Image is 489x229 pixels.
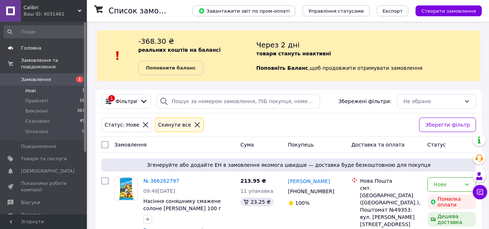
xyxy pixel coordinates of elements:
[240,178,266,184] span: 213.95 ₴
[427,195,476,209] div: Помилка оплати
[383,8,403,14] span: Експорт
[377,5,409,16] button: Експорт
[146,65,196,71] b: Поповнити баланс
[76,76,83,82] span: 1
[338,98,391,105] span: Збережені фільтри:
[21,76,51,83] span: Замовлення
[25,98,48,104] span: Прийняті
[408,8,482,13] a: Створити замовлення
[115,178,137,200] img: Фото товару
[21,143,56,150] span: Повідомлення
[157,121,193,129] div: Cкинути все
[157,94,320,109] input: Пошук за номером замовлення, ПІБ покупця, номером телефону, Email, номером накладної
[80,98,85,104] span: 16
[103,121,141,129] div: Статус: Нове
[80,118,85,124] span: 45
[240,198,273,206] div: 23.25 ₴
[143,198,221,211] a: Насіння соняшнику смажене солоне [PERSON_NAME] 100 г
[25,128,48,135] span: Оплачені
[360,177,422,185] div: Нова Пошта
[109,7,182,15] h1: Список замовлень
[25,88,36,94] span: Нові
[240,188,273,194] span: 11 упаковка
[288,178,330,185] a: [PERSON_NAME]
[21,212,41,218] span: Покупці
[4,25,85,38] input: Пошук
[24,11,87,17] div: Ваш ID: 4031481
[403,97,461,105] div: Не обрано
[143,188,175,194] span: 09:48[DATE]
[21,45,41,51] span: Головна
[112,50,123,61] img: :exclamation:
[425,121,470,129] span: Зберегти фільтр
[288,142,314,148] span: Покупець
[138,47,221,53] b: реальних коштів на балансі
[138,61,203,75] a: Поповнити баланс
[143,178,179,184] a: № 366262797
[419,118,476,132] button: Зберегти фільтр
[287,186,336,196] div: [PHONE_NUMBER]
[114,142,147,148] span: Замовлення
[427,212,476,226] div: Дешева доставка
[25,118,50,124] span: Скасовані
[427,142,446,148] span: Статус
[104,161,473,169] span: Згенеруйте або додайте ЕН в замовлення якомога швидше — доставка буде безкоштовною для покупця
[256,41,300,49] span: Через 2 дні
[303,5,370,16] button: Управління статусами
[295,200,310,206] span: 100%
[473,185,487,199] button: Чат з покупцем
[21,180,67,193] span: Показники роботи компанії
[25,108,48,114] span: Виконані
[256,36,480,75] div: , щоб продовжити отримувати замовлення
[77,108,85,114] span: 363
[114,177,138,200] a: Фото товару
[21,168,75,174] span: [DEMOGRAPHIC_DATA]
[193,5,295,16] button: Завантажити звіт по пром-оплаті
[256,51,331,56] b: товари стануть неактивні
[351,142,405,148] span: Доставка та оплата
[421,8,476,14] span: Створити замовлення
[416,5,482,16] button: Створити замовлення
[21,156,67,162] span: Товари та послуги
[82,128,85,135] span: 0
[256,65,308,71] b: Поповніть Баланс
[21,57,87,70] span: Замовлення та повідомлення
[82,88,85,94] span: 1
[434,181,461,188] div: Нове
[240,142,254,148] span: Cума
[21,199,40,206] span: Відгуки
[24,4,78,11] span: Calibri
[198,8,290,14] span: Завантажити звіт по пром-оплаті
[115,98,137,105] span: Фільтри
[138,37,174,46] span: -368.30 ₴
[308,8,364,14] span: Управління статусами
